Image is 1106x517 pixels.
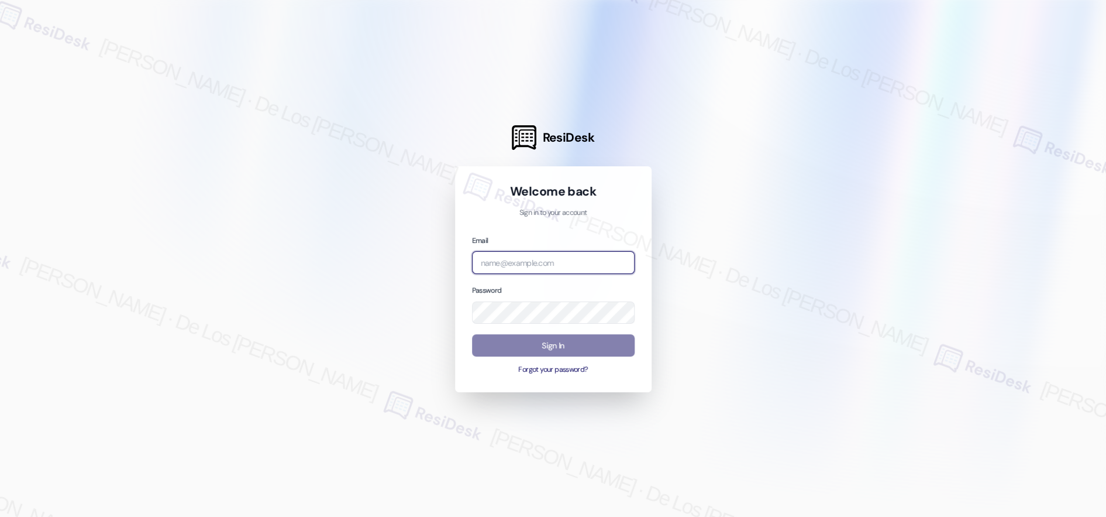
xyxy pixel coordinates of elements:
label: Email [472,236,488,245]
img: ResiDesk Logo [512,125,536,150]
span: ResiDesk [542,129,594,146]
input: name@example.com [472,251,635,274]
label: Password [472,286,502,295]
h1: Welcome back [472,183,635,200]
button: Sign In [472,334,635,357]
p: Sign in to your account [472,208,635,218]
button: Forgot your password? [472,365,635,375]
